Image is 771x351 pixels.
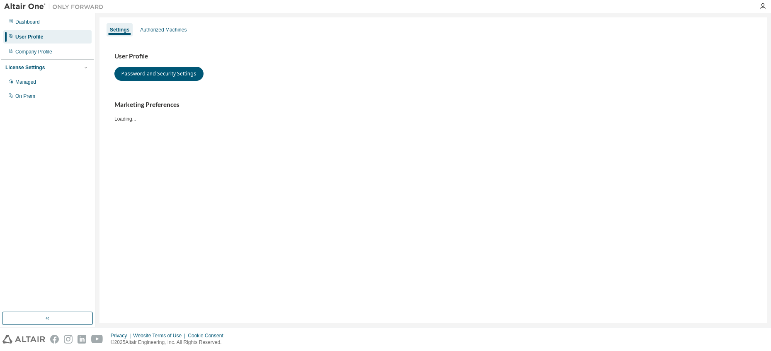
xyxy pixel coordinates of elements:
[15,93,35,99] div: On Prem
[110,27,129,33] div: Settings
[114,52,752,61] h3: User Profile
[114,67,204,81] button: Password and Security Settings
[140,27,187,33] div: Authorized Machines
[5,64,45,71] div: License Settings
[50,335,59,344] img: facebook.svg
[15,48,52,55] div: Company Profile
[15,19,40,25] div: Dashboard
[78,335,86,344] img: linkedin.svg
[114,101,752,109] h3: Marketing Preferences
[2,335,45,344] img: altair_logo.svg
[15,34,43,40] div: User Profile
[91,335,103,344] img: youtube.svg
[188,332,228,339] div: Cookie Consent
[15,79,36,85] div: Managed
[111,339,228,346] p: © 2025 Altair Engineering, Inc. All Rights Reserved.
[111,332,133,339] div: Privacy
[114,101,752,122] div: Loading...
[133,332,188,339] div: Website Terms of Use
[4,2,108,11] img: Altair One
[64,335,73,344] img: instagram.svg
